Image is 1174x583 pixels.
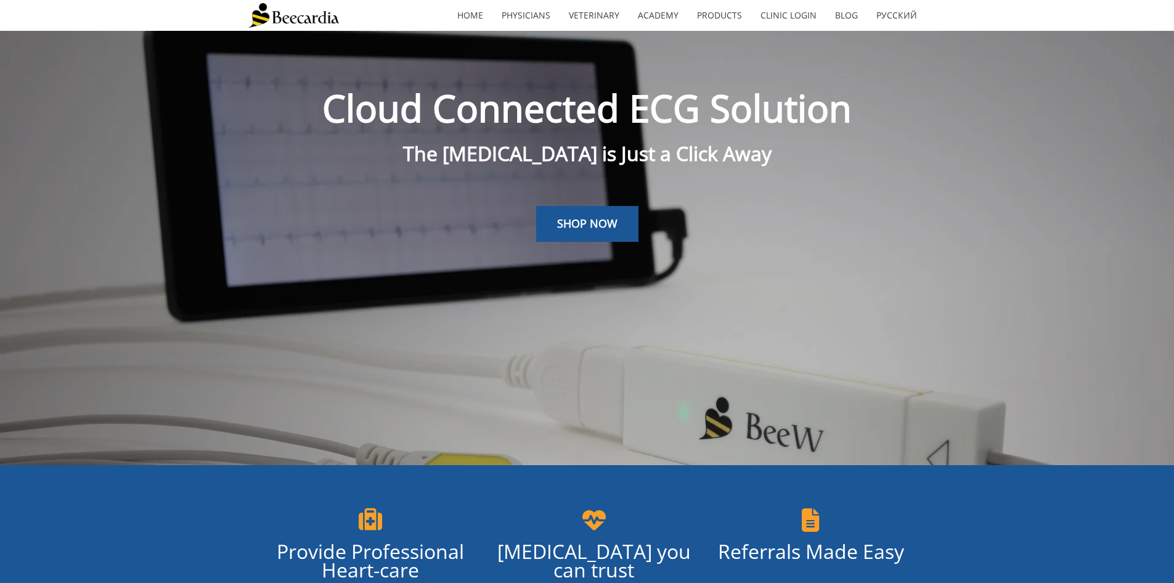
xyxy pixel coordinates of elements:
a: SHOP NOW [536,206,638,242]
a: Clinic Login [751,1,826,30]
span: Cloud Connected ECG Solution [322,83,852,133]
span: [MEDICAL_DATA] you can trust [497,538,691,583]
a: Veterinary [560,1,629,30]
a: Русский [867,1,926,30]
a: home [448,1,492,30]
span: Provide Professional Heart-care [277,538,464,583]
span: Referrals Made Easy [718,538,904,564]
a: Academy [629,1,688,30]
span: SHOP NOW [557,216,618,231]
a: Products [688,1,751,30]
a: Physicians [492,1,560,30]
img: Beecardia [248,3,339,28]
a: Blog [826,1,867,30]
span: The [MEDICAL_DATA] is Just a Click Away [403,140,772,167]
